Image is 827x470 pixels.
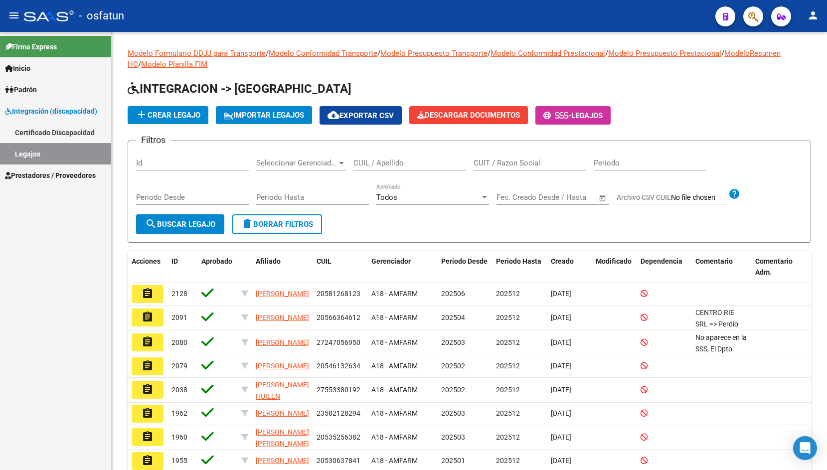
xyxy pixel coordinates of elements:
mat-icon: help [728,188,740,200]
span: [DATE] [551,457,571,465]
span: [PERSON_NAME] [PERSON_NAME] [256,428,309,448]
span: Periodo Desde [441,257,488,265]
span: INTEGRACION -> [GEOGRAPHIC_DATA] [128,82,351,96]
span: [DATE] [551,433,571,441]
span: 202512 [496,290,520,298]
span: Borrar Filtros [241,220,313,229]
mat-icon: assignment [142,407,154,419]
span: - osfatun [79,5,124,27]
span: Crear Legajo [136,111,200,120]
span: 202512 [496,313,520,321]
span: 1960 [171,433,187,441]
span: A18 - AMFARM [371,433,418,441]
span: 202512 [496,433,520,441]
span: [PERSON_NAME] [256,290,309,298]
span: Periodo Hasta [496,257,541,265]
datatable-header-cell: Comentario [691,251,751,284]
datatable-header-cell: Gerenciador [367,251,437,284]
span: 202502 [441,362,465,370]
input: Fecha fin [546,193,594,202]
span: Inicio [5,63,30,74]
span: Archivo CSV CUIL [617,193,671,201]
span: 202506 [441,290,465,298]
span: Integración (discapacidad) [5,106,97,117]
span: A18 - AMFARM [371,313,418,321]
span: 20546132634 [317,362,360,370]
span: [DATE] [551,338,571,346]
span: Seleccionar Gerenciador [256,158,337,167]
span: 202501 [441,457,465,465]
a: Modelo Planilla FIM [141,60,207,69]
span: Comentario Adm. [755,257,793,277]
span: 2091 [171,313,187,321]
span: Prestadores / Proveedores [5,170,96,181]
span: Creado [551,257,574,265]
span: Gerenciador [371,257,411,265]
span: [PERSON_NAME] [256,362,309,370]
span: 2080 [171,338,187,346]
span: A18 - AMFARM [371,338,418,346]
span: [PERSON_NAME] [256,457,309,465]
span: ID [171,257,178,265]
span: 20535256382 [317,433,360,441]
a: Modelo Presupuesto Transporte [380,49,488,58]
mat-icon: assignment [142,311,154,323]
datatable-header-cell: Comentario Adm. [751,251,811,284]
span: IMPORTAR LEGAJOS [224,111,304,120]
span: 202512 [496,457,520,465]
button: IMPORTAR LEGAJOS [216,106,312,124]
span: 202503 [441,409,465,417]
span: 202502 [441,386,465,394]
span: 202512 [496,409,520,417]
span: 202503 [441,433,465,441]
span: CUIL [317,257,331,265]
span: CENTRO RIE SRL => Perdio Categorizacion para brindar SAIE [695,309,742,362]
input: Fecha inicio [496,193,537,202]
mat-icon: assignment [142,360,154,372]
mat-icon: delete [241,218,253,230]
span: Dependencia [641,257,682,265]
span: 202512 [496,362,520,370]
span: 1962 [171,409,187,417]
mat-icon: assignment [142,455,154,467]
span: [DATE] [551,386,571,394]
button: Exportar CSV [320,106,402,125]
datatable-header-cell: Dependencia [637,251,691,284]
span: [PERSON_NAME] HUILEN [256,381,309,400]
span: [DATE] [551,313,571,321]
datatable-header-cell: Creado [547,251,592,284]
span: Afiliado [256,257,281,265]
span: Exportar CSV [328,111,394,120]
span: - [543,111,571,120]
datatable-header-cell: Aprobado [197,251,237,284]
span: Todos [376,193,397,202]
span: 27553380192 [317,386,360,394]
span: A18 - AMFARM [371,362,418,370]
span: A18 - AMFARM [371,386,418,394]
h3: Filtros [136,133,170,147]
span: A18 - AMFARM [371,290,418,298]
span: [PERSON_NAME] [256,409,309,417]
mat-icon: assignment [142,336,154,348]
mat-icon: cloud_download [328,109,339,121]
mat-icon: assignment [142,383,154,395]
a: Modelo Conformidad Prestacional [491,49,605,58]
span: 2079 [171,362,187,370]
span: A18 - AMFARM [371,409,418,417]
span: 2128 [171,290,187,298]
datatable-header-cell: Afiliado [252,251,313,284]
span: Modificado [596,257,632,265]
input: Archivo CSV CUIL [671,193,728,202]
div: Open Intercom Messenger [793,436,817,460]
span: 202503 [441,338,465,346]
mat-icon: person [807,9,819,21]
button: Open calendar [597,192,609,204]
a: Modelo Formulario DDJJ para Transporte [128,49,266,58]
button: Borrar Filtros [232,214,322,234]
span: 202512 [496,386,520,394]
span: Legajos [571,111,603,120]
span: Acciones [132,257,161,265]
span: 2038 [171,386,187,394]
datatable-header-cell: CUIL [313,251,367,284]
mat-icon: assignment [142,431,154,443]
